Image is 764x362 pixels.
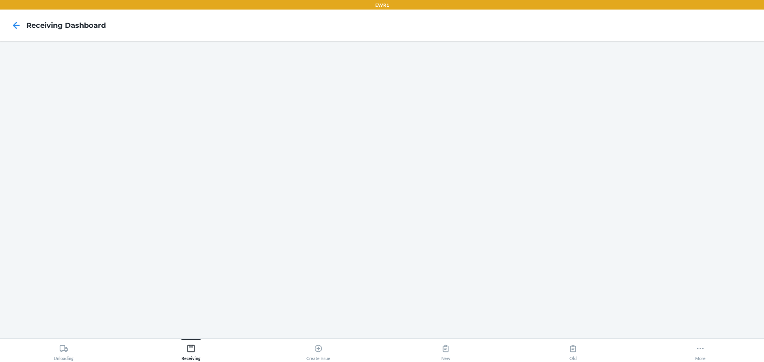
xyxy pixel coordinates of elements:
div: More [695,341,706,361]
div: Receiving [181,341,201,361]
button: More [637,339,764,361]
button: Receiving [127,339,255,361]
h4: Receiving dashboard [26,20,106,31]
div: Create Issue [306,341,330,361]
div: Old [569,341,577,361]
button: Create Issue [255,339,382,361]
div: New [441,341,450,361]
button: Old [509,339,637,361]
div: Unloading [54,341,74,361]
button: New [382,339,509,361]
p: EWR1 [375,2,389,9]
iframe: Receiving dashboard [6,48,758,332]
